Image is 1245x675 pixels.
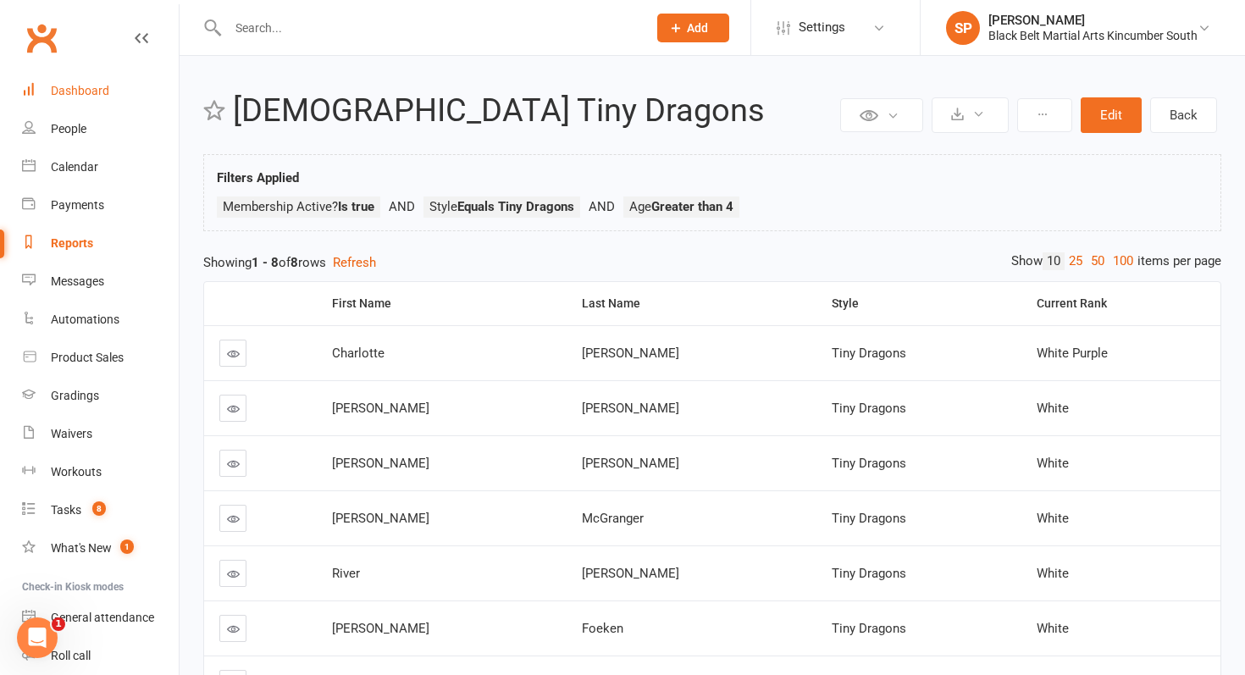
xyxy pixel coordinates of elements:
[988,28,1198,43] div: Black Belt Martial Arts Kincumber South
[832,297,1008,310] div: Style
[338,199,374,214] strong: Is true
[1043,252,1065,270] a: 10
[51,122,86,136] div: People
[332,297,553,310] div: First Name
[51,611,154,624] div: General attendance
[1011,252,1221,270] div: Show items per page
[1037,511,1069,526] span: White
[290,255,298,270] strong: 8
[51,351,124,364] div: Product Sales
[22,110,179,148] a: People
[51,274,104,288] div: Messages
[51,313,119,326] div: Automations
[20,17,63,59] a: Clubworx
[22,637,179,675] a: Roll call
[582,456,679,471] span: [PERSON_NAME]
[51,503,81,517] div: Tasks
[52,617,65,631] span: 1
[203,252,1221,273] div: Showing of rows
[332,401,429,416] span: [PERSON_NAME]
[51,389,99,402] div: Gradings
[332,456,429,471] span: [PERSON_NAME]
[582,511,644,526] span: McGranger
[51,198,104,212] div: Payments
[1150,97,1217,133] a: Back
[217,170,299,185] strong: Filters Applied
[17,617,58,658] iframe: Intercom live chat
[51,84,109,97] div: Dashboard
[582,621,623,636] span: Foeken
[1037,456,1069,471] span: White
[51,427,92,440] div: Waivers
[22,263,179,301] a: Messages
[51,465,102,479] div: Workouts
[333,252,376,273] button: Refresh
[1037,566,1069,581] span: White
[657,14,729,42] button: Add
[946,11,980,45] div: SP
[22,415,179,453] a: Waivers
[1037,346,1108,361] span: White Purple
[1037,401,1069,416] span: White
[629,199,733,214] span: Age
[22,453,179,491] a: Workouts
[22,224,179,263] a: Reports
[1065,252,1087,270] a: 25
[1037,297,1207,310] div: Current Rank
[22,377,179,415] a: Gradings
[1109,252,1137,270] a: 100
[22,529,179,567] a: What's New1
[22,491,179,529] a: Tasks 8
[51,541,112,555] div: What's New
[988,13,1198,28] div: [PERSON_NAME]
[22,148,179,186] a: Calendar
[22,186,179,224] a: Payments
[832,456,906,471] span: Tiny Dragons
[22,599,179,637] a: General attendance kiosk mode
[832,401,906,416] span: Tiny Dragons
[332,346,385,361] span: Charlotte
[582,566,679,581] span: [PERSON_NAME]
[22,72,179,110] a: Dashboard
[687,21,708,35] span: Add
[22,339,179,377] a: Product Sales
[332,566,360,581] span: River
[832,621,906,636] span: Tiny Dragons
[1037,621,1069,636] span: White
[582,297,803,310] div: Last Name
[120,539,134,554] span: 1
[832,566,906,581] span: Tiny Dragons
[582,346,679,361] span: [PERSON_NAME]
[832,511,906,526] span: Tiny Dragons
[51,649,91,662] div: Roll call
[332,511,429,526] span: [PERSON_NAME]
[429,199,574,214] span: Style
[223,16,635,40] input: Search...
[1087,252,1109,270] a: 50
[233,93,836,129] h2: [DEMOGRAPHIC_DATA] Tiny Dragons
[582,401,679,416] span: [PERSON_NAME]
[799,8,845,47] span: Settings
[651,199,733,214] strong: Greater than 4
[1081,97,1142,133] button: Edit
[457,199,574,214] strong: Equals Tiny Dragons
[832,346,906,361] span: Tiny Dragons
[22,301,179,339] a: Automations
[223,199,374,214] span: Membership Active?
[51,236,93,250] div: Reports
[51,160,98,174] div: Calendar
[332,621,429,636] span: [PERSON_NAME]
[252,255,279,270] strong: 1 - 8
[92,501,106,516] span: 8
